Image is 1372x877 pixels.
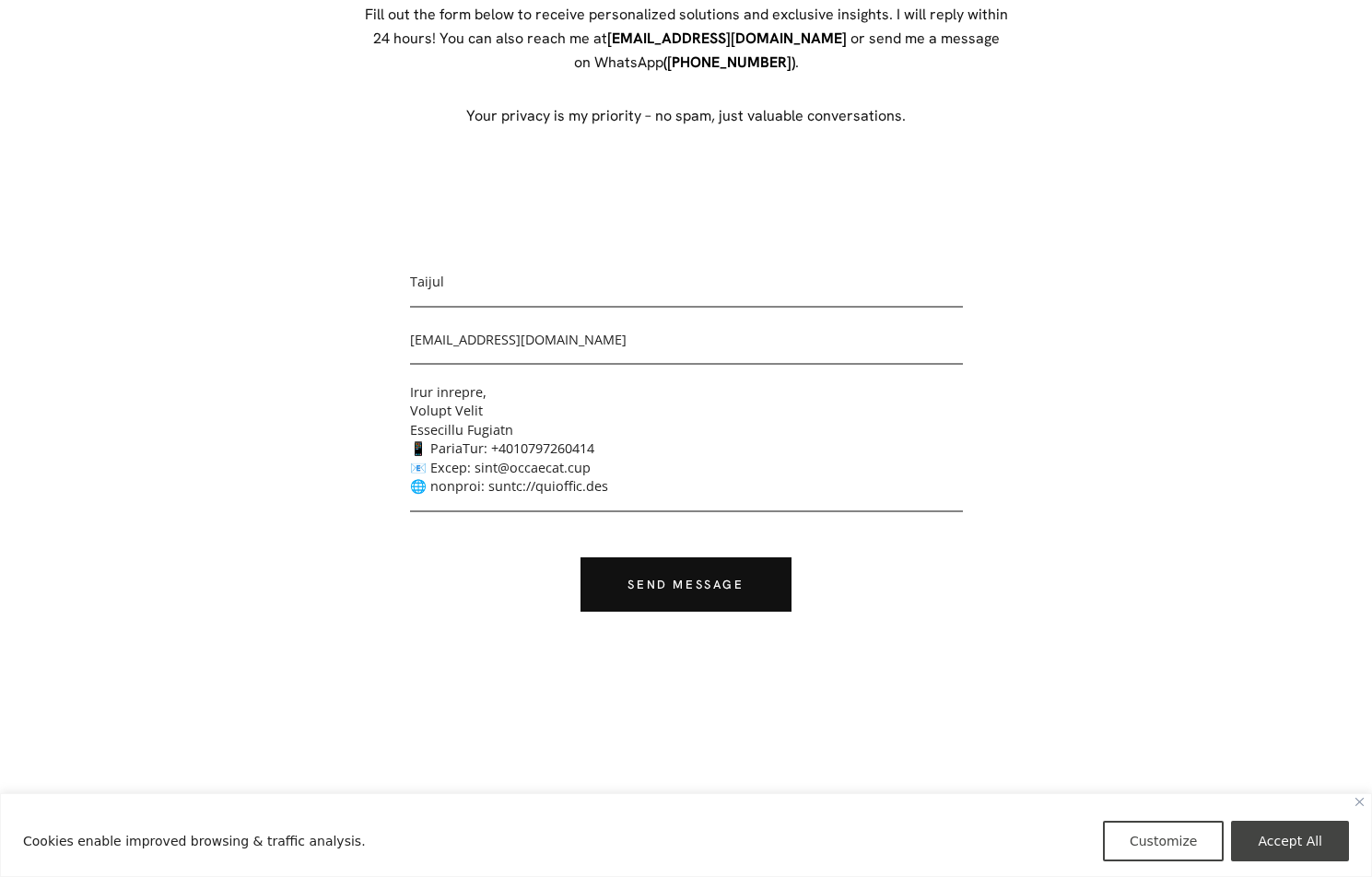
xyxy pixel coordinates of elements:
[410,326,963,366] input: Your email*
[607,29,847,48] a: [EMAIL_ADDRESS][DOMAIN_NAME]
[580,557,791,612] input: Send message
[23,830,366,852] p: Cookies enable improved browsing & traffic analysis.
[663,53,795,72] a: ([PHONE_NUMBER])
[1355,798,1364,806] img: Close
[1231,821,1349,861] button: Accept All
[410,268,963,308] input: Name*
[364,3,1009,75] p: Fill out the form below to receive personalized solutions and exclusive insights. I will reply wi...
[364,104,1009,128] p: Your privacy is my priority – no spam, just valuable conversations.
[410,268,963,612] form: Contact form
[1103,821,1225,861] button: Customize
